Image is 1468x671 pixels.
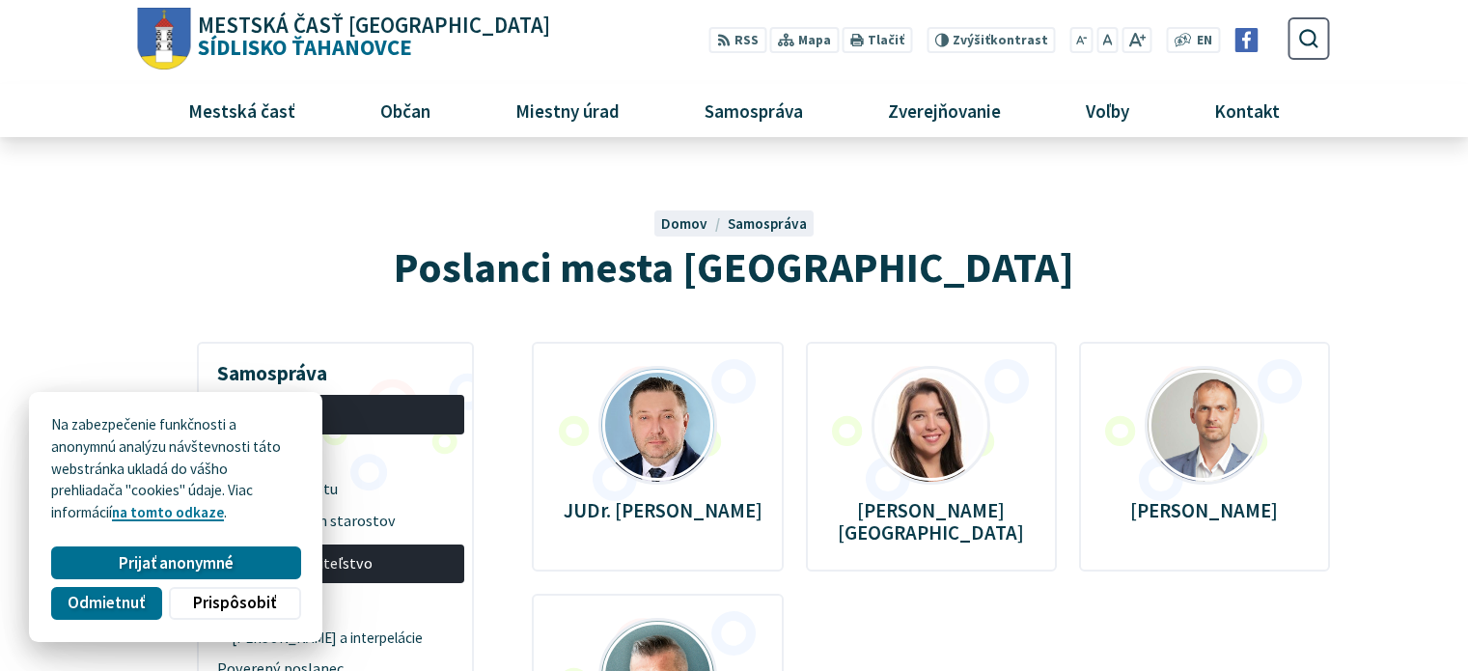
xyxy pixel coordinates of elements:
button: Prispôsobiť [169,587,300,620]
a: Zverejňovanie [853,84,1037,136]
p: [PERSON_NAME] [1110,499,1299,521]
button: Zmenšiť veľkosť písma [1070,27,1094,53]
span: [PERSON_NAME] a interpelácie [232,623,454,654]
button: Tlačiť [843,27,912,53]
span: Občan [373,84,437,136]
span: kontrast [953,33,1048,48]
span: Mapa [798,31,831,51]
a: Starosta [206,441,464,473]
span: Miestny úrad [508,84,626,136]
span: Zvýšiť [953,32,990,48]
span: Voľby [1079,84,1137,136]
a: Miestny úrad [480,84,654,136]
a: Logo Sídlisko Ťahanovce, prejsť na domovskú stránku. [138,8,550,70]
span: Poslanci mesta [GEOGRAPHIC_DATA] [394,240,1074,294]
span: Prispôsobiť [193,593,276,613]
span: Sídlisko Ťahanovce [191,14,551,59]
a: Domov [661,214,727,233]
img: marek_fedorecko [1148,369,1261,483]
p: JUDr. [PERSON_NAME] [564,499,753,521]
a: Poslanci [206,591,464,623]
button: Zväčšiť veľkosť písma [1122,27,1151,53]
span: Miestne zastupiteľstvo [217,548,454,580]
a: Mapa [770,27,839,53]
a: Kontakt [1179,84,1316,136]
a: Galéria bývalých starostov [206,505,464,537]
a: Zástupca starostu [206,473,464,505]
span: Zverejňovanie [880,84,1008,136]
a: [PERSON_NAME] a interpelácie [221,623,465,654]
span: Starosta [217,399,454,431]
img: Prejsť na Facebook stránku [1234,28,1259,52]
a: EN [1192,31,1218,51]
a: Miestne zastupiteľstvo [206,545,464,584]
span: Zástupca starostu [217,473,454,505]
button: Nastaviť pôvodnú veľkosť písma [1096,27,1118,53]
span: Odmietnuť [68,593,145,613]
span: Samospráva [697,84,810,136]
p: [PERSON_NAME][GEOGRAPHIC_DATA] [837,499,1026,544]
img: Obrázok2 [874,369,988,483]
span: Galéria bývalých starostov [217,505,454,537]
button: Prijať anonymné [51,546,300,579]
span: Mestská časť [GEOGRAPHIC_DATA] [198,14,550,37]
a: Samospráva [728,214,807,233]
span: Kontakt [1207,84,1288,136]
button: Odmietnuť [51,587,161,620]
span: Mestská časť [180,84,302,136]
h3: Samospráva [206,348,464,388]
a: RSS [709,27,766,53]
a: Samospráva [670,84,839,136]
img: Mgr.Ing._Milo___Ihn__t__2_ [601,369,715,483]
span: Domov [661,214,707,233]
span: Prijať anonymné [119,553,234,573]
span: EN [1197,31,1212,51]
a: na tomto odkaze [112,503,224,521]
span: Starosta [217,441,454,473]
img: Prejsť na domovskú stránku [138,8,191,70]
button: Zvýšiťkontrast [927,27,1055,53]
span: Tlačiť [868,33,904,48]
span: Poslanci [217,591,454,623]
a: Voľby [1051,84,1165,136]
a: Občan [345,84,465,136]
a: Mestská časť [152,84,330,136]
p: Na zabezpečenie funkčnosti a anonymnú analýzu návštevnosti táto webstránka ukladá do vášho prehli... [51,414,300,524]
a: Starosta [206,395,464,434]
span: RSS [734,31,759,51]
